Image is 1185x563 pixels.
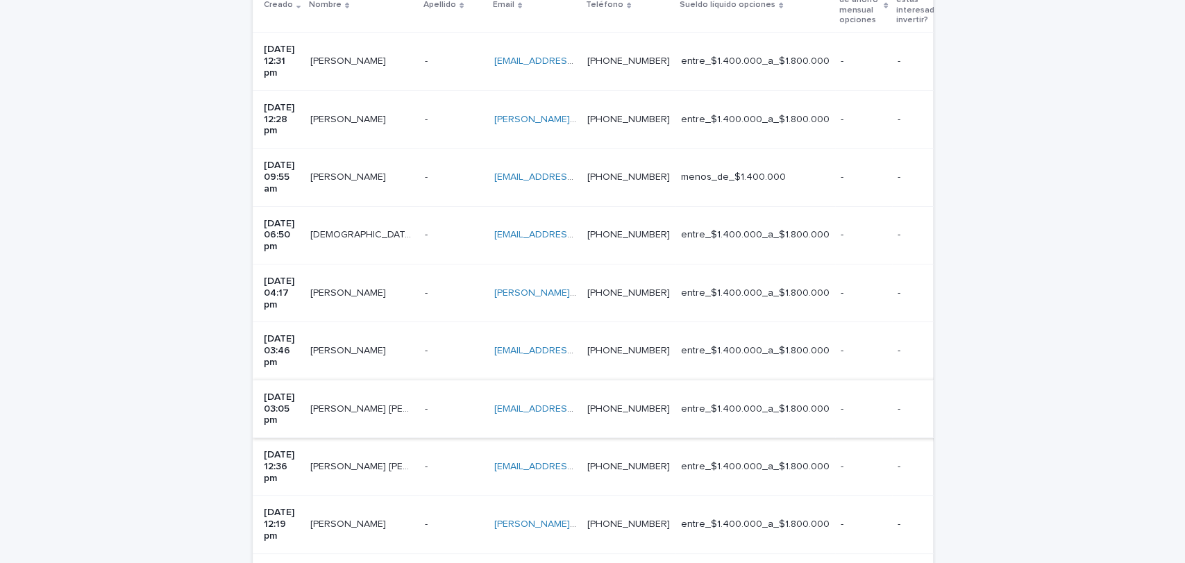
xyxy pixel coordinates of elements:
p: [DATE] 12:28 pm [264,102,299,137]
p: - [425,53,430,67]
a: [PERSON_NAME][EMAIL_ADDRESS][PERSON_NAME][DOMAIN_NAME] [494,288,802,298]
p: [DATE] 03:46 pm [264,333,299,368]
p: menos_de_$1.400.000 [681,171,830,183]
p: - [841,171,886,183]
p: [DATE] 12:31 pm [264,44,299,78]
p: - [425,458,430,473]
p: - [841,403,886,415]
a: [PHONE_NUMBER] [587,404,670,414]
p: - [425,342,430,357]
p: [PERSON_NAME] [310,169,389,183]
p: - [898,56,946,67]
p: - [898,171,946,183]
a: [PHONE_NUMBER] [587,346,670,355]
p: - [898,345,946,357]
p: - [841,461,886,473]
a: [PHONE_NUMBER] [587,115,670,124]
p: - [841,114,886,126]
p: Denisse Valdebenito [310,285,389,299]
p: Marcia Guerra [310,53,389,67]
p: - [425,226,430,241]
p: - [841,56,886,67]
p: [DATE] 06:50 pm [264,218,299,253]
a: [EMAIL_ADDRESS][DOMAIN_NAME] [494,404,651,414]
p: [DATE] 03:05 pm [264,392,299,426]
p: [DATE] 12:36 pm [264,449,299,484]
p: - [425,401,430,415]
p: - [898,287,946,299]
p: [DATE] 04:17 pm [264,276,299,310]
p: entre_$1.400.000_a_$1.800.000 [681,287,830,299]
p: [DATE] 12:19 pm [264,507,299,541]
a: [PERSON_NAME][EMAIL_ADDRESS][DOMAIN_NAME] [494,519,727,529]
a: [EMAIL_ADDRESS][DOMAIN_NAME] [494,172,651,182]
p: entre_$1.400.000_a_$1.800.000 [681,519,830,530]
p: - [425,111,430,126]
p: Cristian Tapia e Hijos [310,226,417,241]
a: [EMAIL_ADDRESS][DOMAIN_NAME] [494,230,651,240]
p: - [898,519,946,530]
p: - [898,461,946,473]
a: [EMAIL_ADDRESS][DOMAIN_NAME] [494,346,651,355]
p: [DATE] 09:55 am [264,160,299,194]
p: - [841,345,886,357]
p: - [425,169,430,183]
p: [PERSON_NAME] [310,111,389,126]
p: - [841,229,886,241]
p: Rommy Paula Zuñiga Quezada [310,401,417,415]
p: entre_$1.400.000_a_$1.800.000 [681,56,830,67]
p: - [841,519,886,530]
a: [PERSON_NAME][EMAIL_ADDRESS][DOMAIN_NAME] [494,115,727,124]
a: [EMAIL_ADDRESS][DOMAIN_NAME] [494,56,651,66]
a: [PHONE_NUMBER] [587,56,670,66]
p: entre_$1.400.000_a_$1.800.000 [681,114,830,126]
p: - [425,516,430,530]
p: - [425,285,430,299]
a: [EMAIL_ADDRESS][DOMAIN_NAME] [494,462,651,471]
p: - [841,287,886,299]
p: [PERSON_NAME] [310,516,389,530]
p: - [898,114,946,126]
p: entre_$1.400.000_a_$1.800.000 [681,461,830,473]
p: [PERSON_NAME] [310,342,389,357]
p: - [898,229,946,241]
p: Troncoso Raul Edgardo [310,458,417,473]
p: entre_$1.400.000_a_$1.800.000 [681,229,830,241]
p: - [898,403,946,415]
a: [PHONE_NUMBER] [587,230,670,240]
p: entre_$1.400.000_a_$1.800.000 [681,403,830,415]
a: [PHONE_NUMBER] [587,172,670,182]
a: [PHONE_NUMBER] [587,519,670,529]
p: entre_$1.400.000_a_$1.800.000 [681,345,830,357]
a: [PHONE_NUMBER] [587,288,670,298]
a: [PHONE_NUMBER] [587,462,670,471]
